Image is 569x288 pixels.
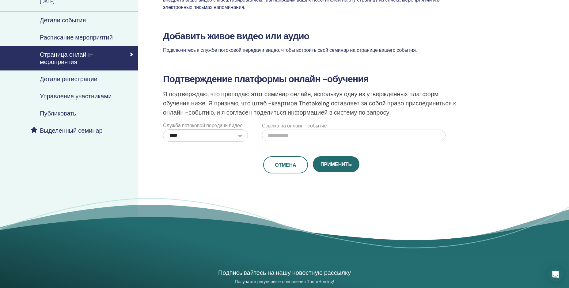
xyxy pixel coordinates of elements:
p: Подключитесь к службе потоковой передачи видео, чтобы встроить свой семинар на странице вашего со... [159,47,463,54]
h4: Детали регистрации [40,75,97,83]
h3: Подтверждение платформы онлайн -обучения [159,74,463,85]
span: Отмена [275,162,296,168]
label: Служба потоковой передачи видео [163,122,243,129]
p: Получайте регулярные обновления ThetaHealing! [214,279,355,284]
h4: Подписывайтесь на нашу новостную рассылку [214,269,355,277]
h4: Страница онлайн-мероприятия [40,51,130,66]
p: Я подтверждаю, что преподаю этот семинар онлайн, используя одну из утвержденных платформ обучения... [159,89,463,117]
h4: Публиковать [40,110,76,117]
a: Отмена [263,156,308,173]
label: Ссылка на онлайн -событие [262,122,327,130]
button: Применить [313,156,359,172]
h4: Расписание мероприятий [40,34,113,41]
h4: Управление участниками [40,93,112,100]
span: Применить [321,161,352,168]
h4: Выделенный семинар [40,127,103,134]
h3: Добавить живое видео или аудио [159,31,463,42]
div: Open Intercom Messenger [548,267,563,282]
h4: Детали события [40,17,86,24]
